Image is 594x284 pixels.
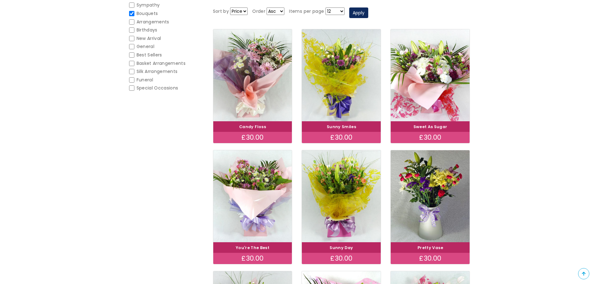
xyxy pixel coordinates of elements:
a: Candy Floss [239,124,266,129]
div: £30.00 [213,132,292,143]
img: Pretty Vase [391,150,470,242]
img: You're The Best [213,150,292,242]
img: Sunny Smiles [302,29,381,121]
div: £30.00 [391,132,470,143]
div: £30.00 [302,132,381,143]
span: Bouquets [137,10,158,17]
a: Sweet As Sugar [413,124,447,129]
span: Special Occasions [137,85,178,91]
span: Arrangements [137,19,169,25]
img: Sweet As Sugar [391,29,470,121]
button: Apply [349,7,368,18]
span: General [137,43,154,50]
span: Best Sellers [137,52,162,58]
div: £30.00 [302,253,381,264]
a: Pretty Vase [418,245,443,250]
img: Candy Floss [213,29,292,121]
div: £30.00 [391,253,470,264]
label: Order [252,8,265,15]
div: £30.00 [213,253,292,264]
img: Sunny Day [302,150,381,242]
label: Items per page [289,8,324,15]
a: Sunny Day [330,245,353,250]
a: Sunny Smiles [327,124,356,129]
span: Funeral [137,77,153,83]
span: Basket Arrangements [137,60,186,66]
label: Sort by [213,8,229,15]
a: You're The Best [236,245,269,250]
span: Silk Arrangements [137,68,178,75]
span: New Arrival [137,35,161,41]
span: Sympathy [137,2,160,8]
span: Birthdays [137,27,157,33]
